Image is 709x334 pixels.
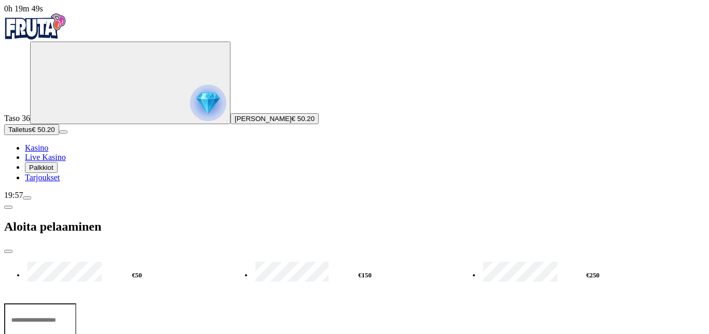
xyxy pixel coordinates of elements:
label: €50 [25,260,249,290]
button: Talletusplus icon€ 50.20 [4,124,59,135]
span: [PERSON_NAME] [235,115,292,123]
nav: Primary [4,14,705,182]
a: Fruta [4,32,66,41]
button: Palkkiot [25,162,58,173]
span: Taso 36 [4,114,30,123]
h2: Aloita pelaaminen [4,220,705,234]
span: € 50.20 [32,126,54,133]
button: chevron-left icon [4,206,12,209]
button: [PERSON_NAME]€ 50.20 [230,113,319,124]
nav: Main menu [4,143,705,182]
label: €250 [481,260,705,290]
img: Fruta [4,14,66,39]
span: Talletus [8,126,32,133]
span: € 50.20 [292,115,315,123]
a: Tarjoukset [25,173,60,182]
button: close [4,250,12,253]
button: menu [59,130,67,133]
span: 19:57 [4,191,23,199]
button: menu [23,196,31,199]
label: €150 [253,260,477,290]
span: Palkkiot [29,164,53,171]
a: Kasino [25,143,48,152]
a: Live Kasino [25,153,66,162]
span: user session time [4,4,43,13]
button: reward progress [30,42,230,124]
img: reward progress [190,85,226,121]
